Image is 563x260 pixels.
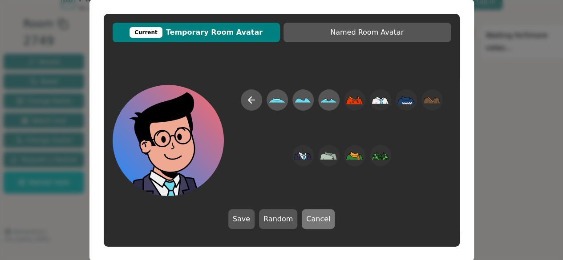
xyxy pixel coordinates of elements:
button: Random [259,209,297,229]
button: Named Room Avatar [284,23,451,42]
button: Cancel [302,209,335,229]
button: Save [228,209,255,229]
span: Named Room Avatar [288,27,446,38]
button: CurrentTemporary Room Avatar [113,23,280,42]
span: Temporary Room Avatar [117,27,275,38]
div: Current [130,27,162,38]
